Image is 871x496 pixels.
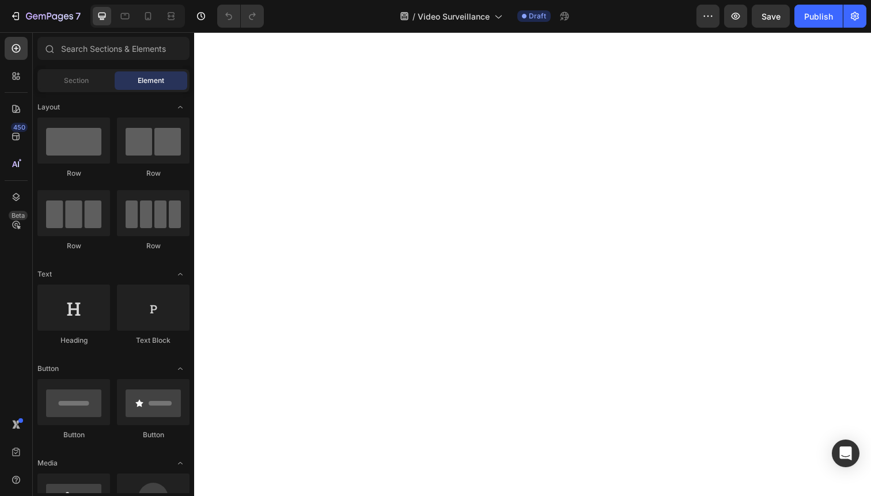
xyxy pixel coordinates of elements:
[832,440,859,467] div: Open Intercom Messenger
[75,9,81,23] p: 7
[171,98,190,116] span: Toggle open
[529,11,546,21] span: Draft
[37,335,110,346] div: Heading
[37,269,52,279] span: Text
[418,10,490,22] span: Video Surveillance
[9,211,28,220] div: Beta
[171,359,190,378] span: Toggle open
[138,75,164,86] span: Element
[37,241,110,251] div: Row
[171,454,190,472] span: Toggle open
[117,241,190,251] div: Row
[37,37,190,60] input: Search Sections & Elements
[37,102,60,112] span: Layout
[5,5,86,28] button: 7
[117,168,190,179] div: Row
[194,32,871,496] iframe: Design area
[37,168,110,179] div: Row
[117,335,190,346] div: Text Block
[37,458,58,468] span: Media
[37,364,59,374] span: Button
[752,5,790,28] button: Save
[804,10,833,22] div: Publish
[64,75,89,86] span: Section
[37,430,110,440] div: Button
[11,123,28,132] div: 450
[412,10,415,22] span: /
[217,5,264,28] div: Undo/Redo
[794,5,843,28] button: Publish
[117,430,190,440] div: Button
[171,265,190,283] span: Toggle open
[762,12,781,21] span: Save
